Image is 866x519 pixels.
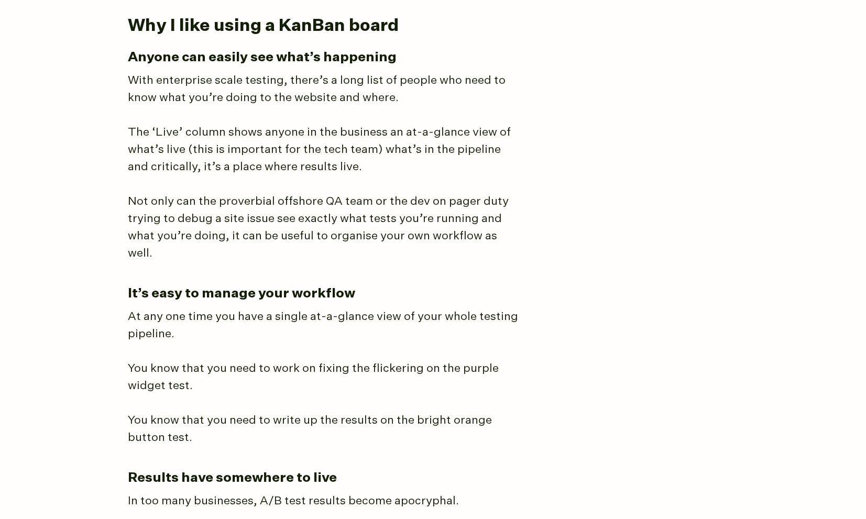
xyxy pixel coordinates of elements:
[128,124,521,176] p: The ‘Live’ column shows anyone in the business an at-a-glance view of what’s live (this is import...
[128,72,521,107] p: With enterprise scale testing, there’s a long list of people who need to know what you’re doing t...
[128,285,599,303] h3: It’s easy to manage your workflow
[128,193,521,262] p: Not only can the proverbial offshore QA team or the dev on pager duty trying to debug a site issu...
[128,493,521,510] p: In too many businesses, A/B test results become apocryphal.
[128,308,521,343] p: At any one time you have a single at-a-glance view of your whole testing pipeline.
[128,360,521,395] p: You know that you need to work on fixing the flickering on the purple widget test.
[128,49,599,67] h3: Anyone can easily see what’s happening
[128,470,599,487] h3: Results have somewhere to live
[128,15,730,38] h2: Why I like using a KanBan board
[128,412,521,447] p: You know that you need to write up the results on the bright orange button test.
